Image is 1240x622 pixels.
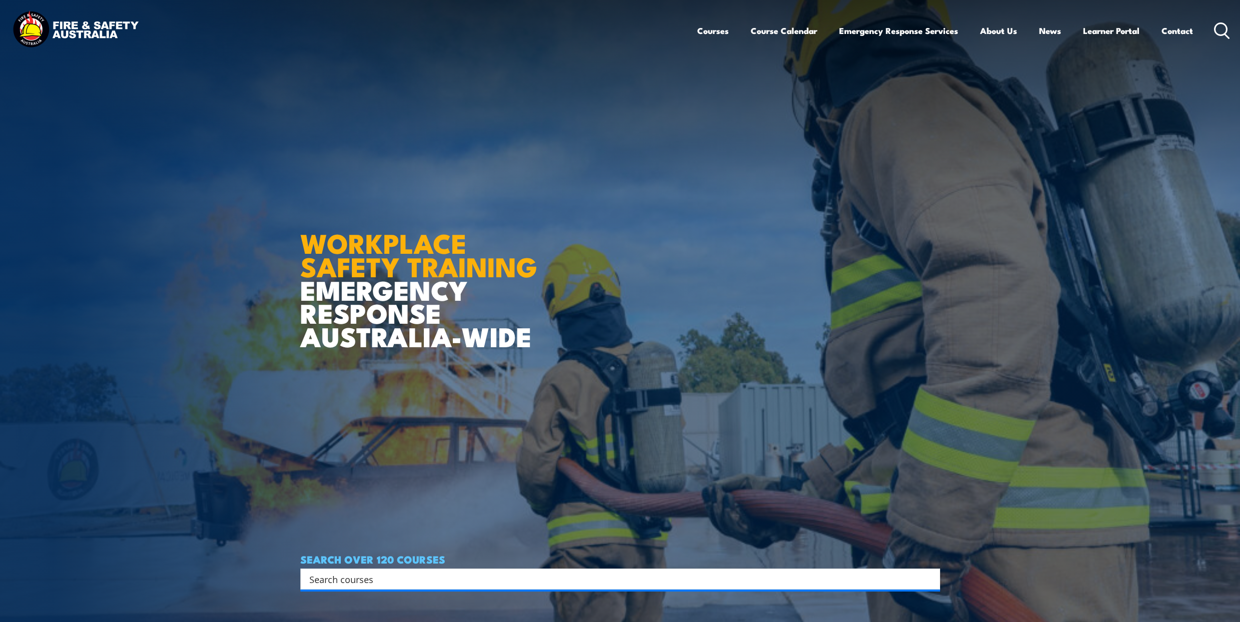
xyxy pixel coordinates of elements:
[751,17,817,44] a: Course Calendar
[300,554,940,565] h4: SEARCH OVER 120 COURSES
[311,572,920,586] form: Search form
[300,221,537,286] strong: WORKPLACE SAFETY TRAINING
[839,17,958,44] a: Emergency Response Services
[697,17,729,44] a: Courses
[1039,17,1061,44] a: News
[923,572,937,586] button: Search magnifier button
[1162,17,1193,44] a: Contact
[1083,17,1140,44] a: Learner Portal
[980,17,1017,44] a: About Us
[300,206,545,348] h1: EMERGENCY RESPONSE AUSTRALIA-WIDE
[309,572,918,587] input: Search input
